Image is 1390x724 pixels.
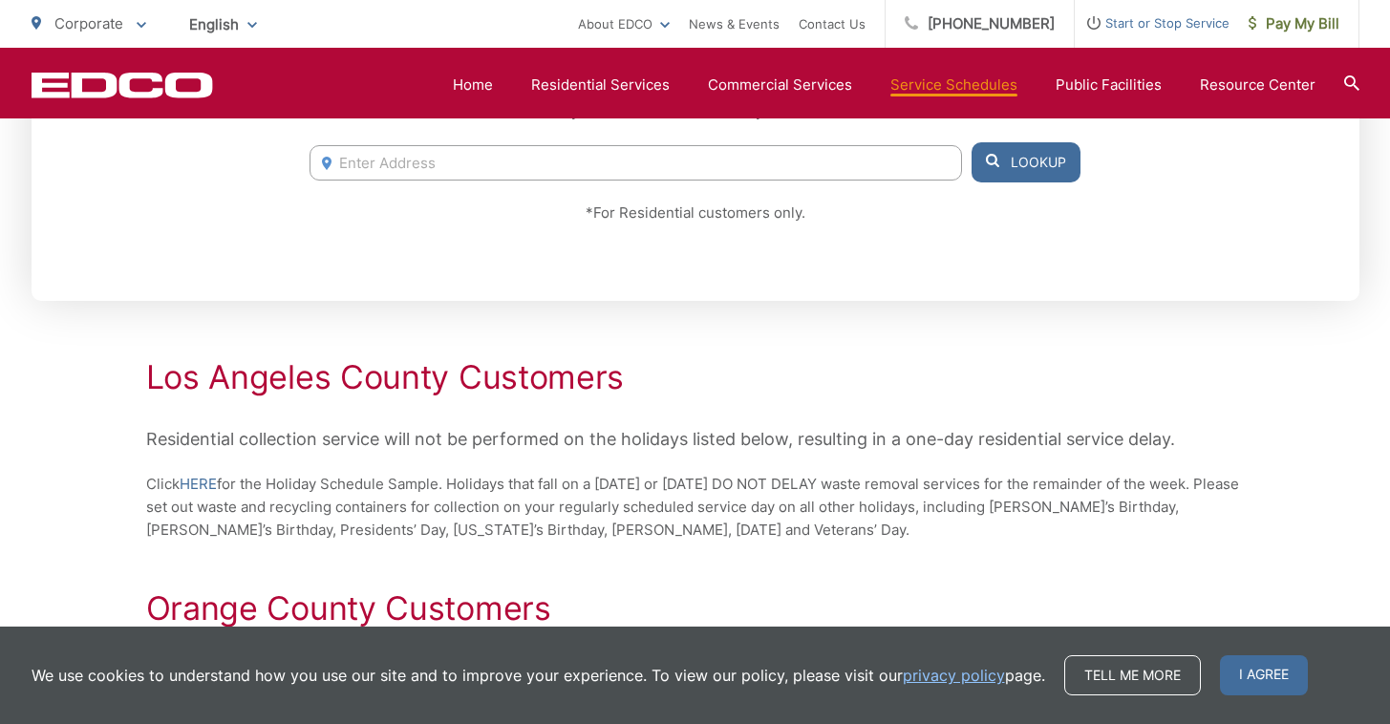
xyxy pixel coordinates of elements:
[175,8,271,41] span: English
[1200,74,1315,96] a: Resource Center
[578,12,670,35] a: About EDCO
[453,74,493,96] a: Home
[146,425,1245,454] p: Residential collection service will not be performed on the holidays listed below, resulting in a...
[890,74,1017,96] a: Service Schedules
[32,664,1045,687] p: We use cookies to understand how you use our site and to improve your experience. To view our pol...
[180,473,217,496] a: HERE
[1056,74,1162,96] a: Public Facilities
[54,14,123,32] span: Corporate
[146,358,1245,396] h2: Los Angeles County Customers
[310,145,961,181] input: Enter Address
[1220,655,1308,695] span: I agree
[32,72,213,98] a: EDCD logo. Return to the homepage.
[310,202,1080,224] p: *For Residential customers only.
[531,74,670,96] a: Residential Services
[689,12,780,35] a: News & Events
[972,142,1080,182] button: Lookup
[146,473,1245,542] p: Click for the Holiday Schedule Sample. Holidays that fall on a [DATE] or [DATE] DO NOT DELAY wast...
[146,589,1245,628] h2: Orange County Customers
[708,74,852,96] a: Commercial Services
[903,664,1005,687] a: privacy policy
[1249,12,1339,35] span: Pay My Bill
[799,12,866,35] a: Contact Us
[1064,655,1201,695] a: Tell me more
